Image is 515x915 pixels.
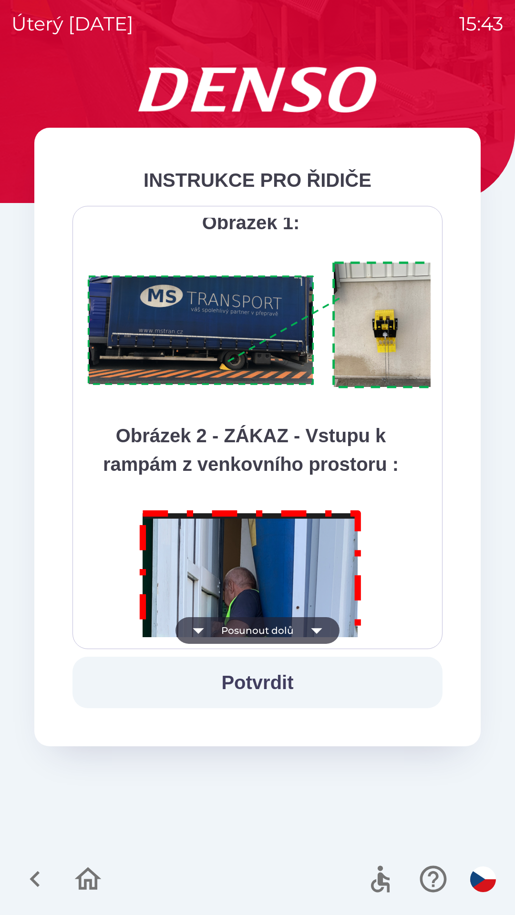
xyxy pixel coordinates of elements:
[202,212,300,233] strong: Obrázek 1:
[34,67,481,112] img: Logo
[72,657,443,708] button: Potvrdit
[470,866,496,892] img: cs flag
[459,10,504,38] p: 15:43
[72,166,443,194] div: INSTRUKCE PRO ŘIDIČE
[103,425,399,475] strong: Obrázek 2 - ZÁKAZ - Vstupu k rampám z venkovního prostoru :
[175,617,340,644] button: Posunout dolů
[11,10,134,38] p: úterý [DATE]
[129,498,373,848] img: M8MNayrTL6gAAAABJRU5ErkJggg==
[84,256,454,395] img: A1ym8hFSA0ukAAAAAElFTkSuQmCC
